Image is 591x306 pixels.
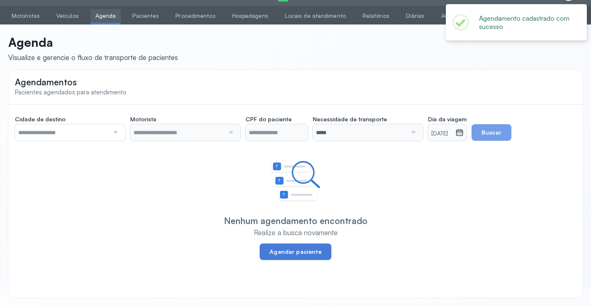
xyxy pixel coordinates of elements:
[8,53,178,62] div: Visualize e gerencie o fluxo de transporte de pacientes
[401,9,430,23] a: Diárias
[90,9,121,23] a: Agenda
[15,88,126,96] span: Pacientes agendados para atendimento
[7,9,45,23] a: Motoristas
[8,35,178,50] p: Agenda
[15,77,77,87] span: Agendamentos
[227,9,273,23] a: Hospedagens
[270,161,321,202] img: Ilustração de uma lista vazia indicando que não há pacientes agendados.
[358,9,394,23] a: Relatórios
[130,116,156,123] span: Motorista
[431,130,452,138] small: [DATE]
[51,9,84,23] a: Veículos
[436,9,481,23] a: Autorizações
[280,9,351,23] a: Locais de atendimento
[313,116,387,123] span: Necessidade de transporte
[428,116,467,123] span: Dia da viagem
[260,243,331,260] button: Agendar paciente
[15,116,66,123] span: Cidade de destino
[254,228,338,237] div: Realize a busca novamente
[127,9,164,23] a: Pacientes
[224,215,367,226] div: Nenhum agendamento encontrado
[472,124,511,141] button: Buscar
[479,14,574,31] h2: Agendamento cadastrado com sucesso
[170,9,220,23] a: Procedimentos
[246,116,292,123] span: CPF do paciente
